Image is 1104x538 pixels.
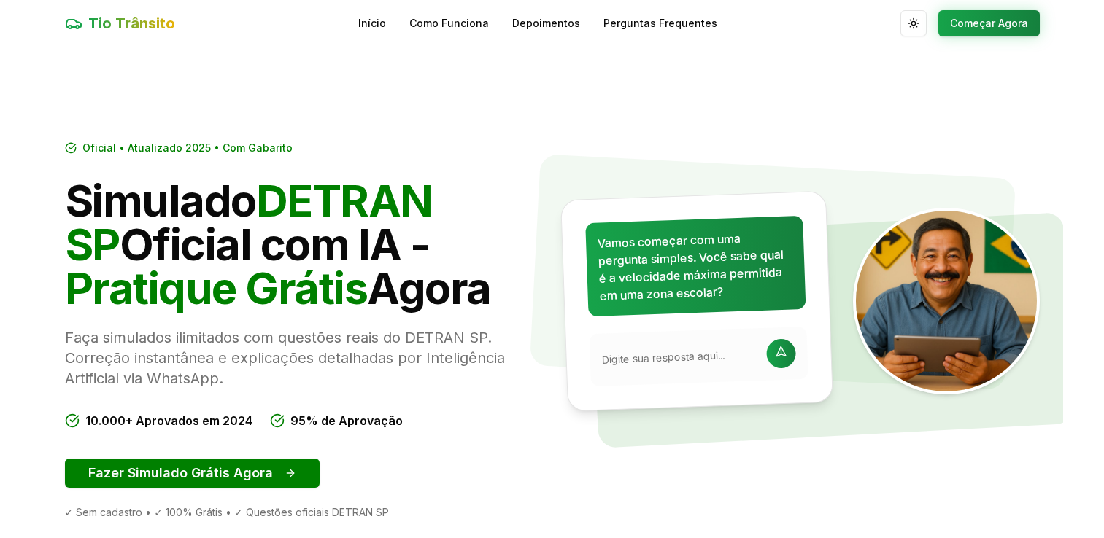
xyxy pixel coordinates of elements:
button: Fazer Simulado Grátis Agora [65,459,320,488]
span: Oficial • Atualizado 2025 • Com Gabarito [82,141,293,155]
img: Tio Trânsito [853,208,1040,394]
span: 95% de Aprovação [290,412,403,429]
input: Digite sua resposta aqui... [601,347,758,367]
h1: Simulado Oficial com IA - Agora [65,179,541,310]
p: Vamos começar com uma pergunta simples. Você sabe qual é a velocidade máxima permitida em uma zon... [597,227,793,304]
p: Faça simulados ilimitados com questões reais do DETRAN SP. Correção instantânea e explicações det... [65,327,541,389]
a: Depoimentos [512,16,580,31]
span: Tio Trânsito [88,13,175,34]
span: DETRAN SP [65,174,433,270]
a: Como Funciona [409,16,489,31]
span: Pratique Grátis [65,262,368,314]
button: Começar Agora [938,10,1040,36]
span: 10.000+ Aprovados em 2024 [85,412,252,429]
a: Tio Trânsito [65,13,175,34]
a: Perguntas Frequentes [603,16,717,31]
a: Início [358,16,386,31]
div: ✓ Sem cadastro • ✓ 100% Grátis • ✓ Questões oficiais DETRAN SP [65,505,541,520]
